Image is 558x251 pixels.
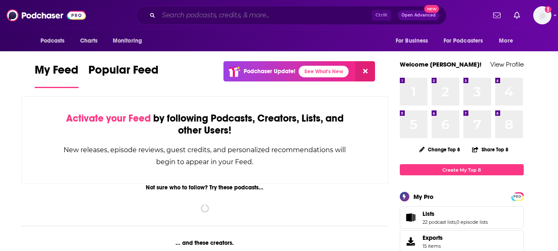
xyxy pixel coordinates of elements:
[456,219,488,225] a: 0 episode lists
[35,63,78,82] span: My Feed
[472,141,509,158] button: Share Top 8
[403,212,419,223] a: Lists
[372,10,391,21] span: Ctrl K
[423,210,488,218] a: Lists
[513,194,522,200] span: PRO
[533,6,551,24] button: Show profile menu
[88,63,159,82] span: Popular Feed
[107,33,153,49] button: open menu
[400,164,524,175] a: Create My Top 8
[35,63,78,88] a: My Feed
[413,193,434,201] div: My Pro
[88,63,159,88] a: Popular Feed
[424,5,439,13] span: New
[400,60,482,68] a: Welcome [PERSON_NAME]!
[299,66,349,77] a: See What's New
[159,9,372,22] input: Search podcasts, credits, & more...
[490,60,524,68] a: View Profile
[396,35,428,47] span: For Business
[113,35,142,47] span: Monitoring
[75,33,103,49] a: Charts
[63,144,347,168] div: New releases, episode reviews, guest credits, and personalized recommendations will begin to appe...
[545,6,551,13] svg: Add a profile image
[403,236,419,247] span: Exports
[499,35,513,47] span: More
[66,112,151,124] span: Activate your Feed
[390,33,439,49] button: open menu
[7,7,86,23] img: Podchaser - Follow, Share and Rate Podcasts
[533,6,551,24] span: Logged in as hconnor
[35,33,76,49] button: open menu
[493,33,523,49] button: open menu
[423,234,443,241] span: Exports
[136,6,446,25] div: Search podcasts, credits, & more...
[423,210,435,218] span: Lists
[513,193,522,199] a: PRO
[80,35,98,47] span: Charts
[511,8,523,22] a: Show notifications dropdown
[444,35,483,47] span: For Podcasters
[21,239,389,246] div: ... and these creators.
[21,184,389,191] div: Not sure who to follow? Try these podcasts...
[401,13,436,17] span: Open Advanced
[456,219,456,225] span: ,
[490,8,504,22] a: Show notifications dropdown
[533,6,551,24] img: User Profile
[398,10,439,20] button: Open AdvancedNew
[423,219,456,225] a: 22 podcast lists
[244,68,295,75] p: Podchaser Update!
[400,206,524,229] span: Lists
[63,112,347,136] div: by following Podcasts, Creators, Lists, and other Users!
[40,35,65,47] span: Podcasts
[423,243,443,249] span: 15 items
[414,144,465,155] button: Change Top 8
[438,33,495,49] button: open menu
